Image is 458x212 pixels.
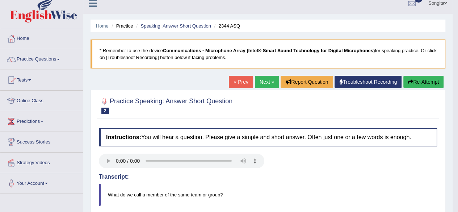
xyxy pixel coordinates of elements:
a: Your Account [0,173,83,191]
blockquote: * Remember to use the device for speaking practice. Or click on [Troubleshoot Recording] button b... [91,40,445,68]
blockquote: What do we call a member of the same team or group? [99,184,437,206]
a: Online Class [0,91,83,109]
h2: Practice Speaking: Answer Short Question [99,96,232,114]
a: Practice Questions [0,49,83,67]
li: Practice [110,22,133,29]
a: Home [0,29,83,47]
a: Troubleshoot Recording [335,76,402,88]
button: Re-Attempt [403,76,444,88]
h4: Transcript: [99,174,437,180]
a: Strategy Videos [0,153,83,171]
a: « Prev [229,76,253,88]
h4: You will hear a question. Please give a simple and short answer. Often just one or a few words is... [99,128,437,146]
span: 2 [101,108,109,114]
a: Predictions [0,111,83,129]
b: Instructions: [106,134,141,140]
a: Home [96,23,109,29]
a: Next » [255,76,279,88]
b: Communications - Microphone Array (Intel® Smart Sound Technology for Digital Microphones) [163,48,375,53]
a: Success Stories [0,132,83,150]
a: Speaking: Answer Short Question [140,23,211,29]
button: Report Question [281,76,333,88]
a: Tests [0,70,83,88]
li: 2344 ASQ [212,22,240,29]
